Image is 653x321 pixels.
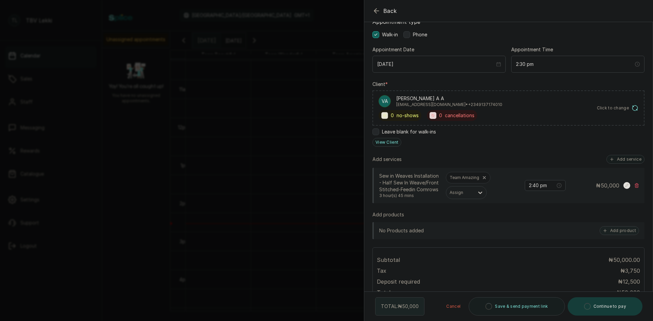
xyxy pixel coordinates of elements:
[617,288,640,297] p: ₦
[372,211,404,218] p: Add products
[606,155,644,164] button: Add service
[511,46,553,53] label: Appointment Time
[383,7,397,15] span: Back
[372,7,397,15] button: Back
[372,46,414,53] label: Appointment Date
[529,182,555,189] input: Select time
[439,112,442,119] span: 0
[377,60,495,68] input: Select date
[372,156,402,163] p: Add services
[600,226,639,235] button: Add product
[382,128,436,135] span: Leave blank for walk-ins
[568,297,643,316] button: Continue to pay
[402,303,419,309] span: 50,000
[379,173,440,193] p: Sew in Weaves Installation - Half Sew In Weave/Front Stitched-Feedin Cornrows
[377,256,400,264] p: Subtotal
[596,181,619,190] p: ₦
[450,175,479,180] p: Team Amazing
[516,60,634,68] input: Select time
[597,105,639,111] button: Click to change
[382,98,388,105] p: VA
[377,278,420,286] p: Deposit required
[396,95,502,102] p: [PERSON_NAME] A A
[372,81,388,88] label: Client
[377,288,390,297] p: Total
[621,289,640,296] span: 50,000
[620,267,640,275] p: ₦
[601,182,619,189] span: 50,000
[397,112,419,119] span: no-shows
[372,138,401,147] button: View Client
[441,297,466,316] button: Cancel
[469,297,565,316] button: Save & send payment link
[396,102,502,107] p: [EMAIL_ADDRESS][DOMAIN_NAME] • +234 9137174010
[377,267,386,275] p: Tax
[618,278,640,286] p: ₦
[379,227,424,234] p: No Products added
[608,256,640,264] p: ₦50,000.00
[625,267,640,274] span: 3,750
[623,278,640,285] span: 12,500
[391,112,394,119] span: 0
[597,105,629,111] span: Click to change
[382,31,398,38] span: Walk-in
[381,303,419,310] p: TOTAL: ₦
[413,31,427,38] span: Phone
[379,193,440,198] p: 3 hour(s) 45 mins
[445,112,474,119] span: cancellations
